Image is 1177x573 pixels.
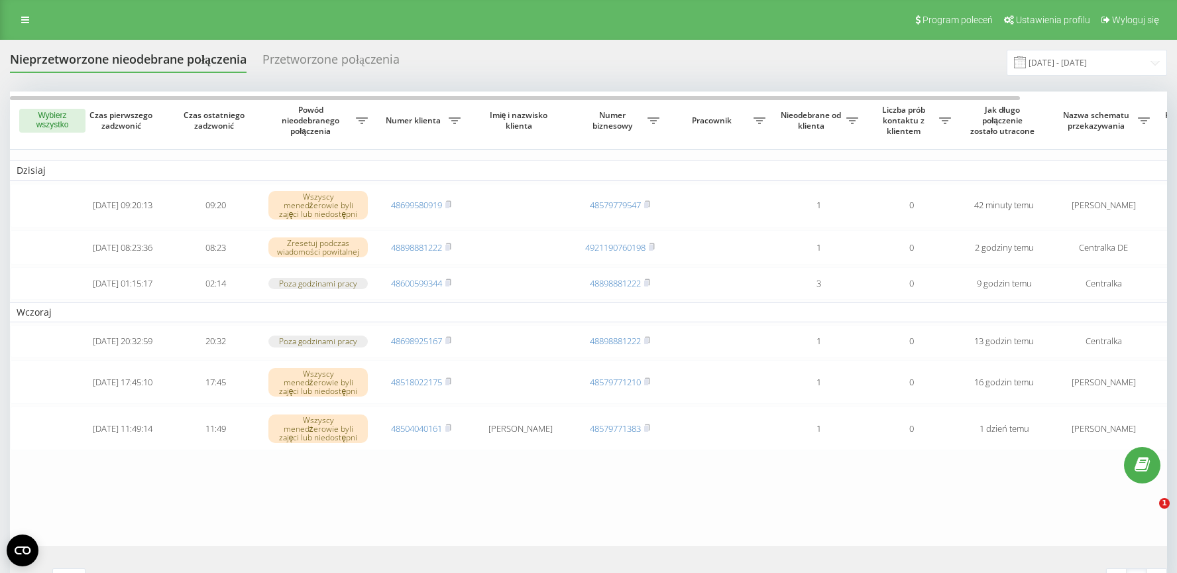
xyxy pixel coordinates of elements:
span: Numer biznesowy [580,110,647,131]
td: Centralka [1050,267,1156,300]
td: 09:20 [169,184,262,227]
div: Zresetuj podczas wiadomości powitalnej [268,237,368,257]
td: [DATE] 01:15:17 [76,267,169,300]
td: 2 godziny temu [958,230,1050,265]
div: Poza godzinami pracy [268,336,368,347]
button: Wybierz wszystko [19,109,85,133]
td: [PERSON_NAME] [1050,360,1156,404]
div: Poza godzinami pracy [268,278,368,289]
div: Wszyscy menedżerowie byli zajęci lub niedostępni [268,191,368,220]
iframe: Intercom live chat [1132,498,1164,530]
td: 08:23 [169,230,262,265]
button: Open CMP widget [7,535,38,566]
a: 48518022175 [391,376,442,388]
span: Numer klienta [381,115,449,126]
a: 48898881222 [590,277,641,289]
span: 1 [1159,498,1170,509]
a: 48579779547 [590,199,641,211]
a: 48600599344 [391,277,442,289]
span: Wyloguj się [1112,15,1159,25]
a: 48579771210 [590,376,641,388]
td: 16 godzin temu [958,360,1050,404]
td: 02:14 [169,267,262,300]
span: Ustawienia profilu [1016,15,1090,25]
td: 1 [772,184,865,227]
td: 42 minuty temu [958,184,1050,227]
td: [DATE] 17:45:10 [76,360,169,404]
span: Jak długo połączenie zostało utracone [968,105,1040,136]
a: 48699580919 [391,199,442,211]
td: 1 [772,325,865,357]
span: Powód nieodebranego połączenia [268,105,356,136]
span: Liczba prób kontaktu z klientem [871,105,939,136]
a: 4921190760198 [585,241,645,253]
span: Czas ostatniego zadzwonić [180,110,251,131]
td: 0 [865,407,958,450]
span: Pracownik [673,115,754,126]
div: Wszyscy menedżerowie byli zajęci lub niedostępni [268,368,368,397]
span: Imię i nazwisko klienta [478,110,562,131]
td: 1 [772,230,865,265]
td: 3 [772,267,865,300]
td: 20:32 [169,325,262,357]
td: 1 [772,360,865,404]
td: 0 [865,360,958,404]
td: [DATE] 09:20:13 [76,184,169,227]
td: 0 [865,325,958,357]
td: 11:49 [169,407,262,450]
a: 48579771383 [590,422,641,434]
td: [DATE] 11:49:14 [76,407,169,450]
a: 48898881222 [590,335,641,347]
td: 13 godzin temu [958,325,1050,357]
td: 0 [865,230,958,265]
td: [PERSON_NAME] [1050,184,1156,227]
td: [DATE] 08:23:36 [76,230,169,265]
td: Centralka [1050,325,1156,357]
a: 48898881222 [391,241,442,253]
td: 0 [865,267,958,300]
div: Nieprzetworzone nieodebrane połączenia [10,52,247,73]
td: [PERSON_NAME] [467,407,573,450]
td: [DATE] 20:32:59 [76,325,169,357]
td: Centralka DE [1050,230,1156,265]
td: 1 dzień temu [958,407,1050,450]
td: 9 godzin temu [958,267,1050,300]
a: 48698925167 [391,335,442,347]
td: 1 [772,407,865,450]
div: Przetworzone połączenia [262,52,400,73]
td: 0 [865,184,958,227]
span: Czas pierwszego zadzwonić [87,110,158,131]
span: Program poleceń [923,15,993,25]
td: [PERSON_NAME] [1050,407,1156,450]
span: Nieodebrane od klienta [779,110,846,131]
span: Nazwa schematu przekazywania [1057,110,1138,131]
td: 17:45 [169,360,262,404]
div: Wszyscy menedżerowie byli zajęci lub niedostępni [268,414,368,444]
a: 48504040161 [391,422,442,434]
